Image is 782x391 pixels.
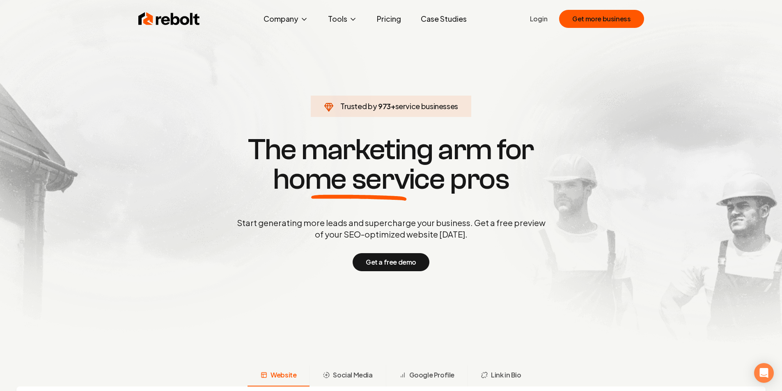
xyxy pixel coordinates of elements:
span: Trusted by [340,101,377,111]
span: Google Profile [409,370,454,380]
button: Tools [321,11,364,27]
span: Social Media [333,370,372,380]
h1: The marketing arm for pros [194,135,588,194]
img: Rebolt Logo [138,11,200,27]
a: Login [530,14,548,24]
button: Social Media [310,365,385,386]
div: Open Intercom Messenger [754,363,774,383]
span: + [391,101,395,111]
button: Link in Bio [468,365,534,386]
a: Case Studies [414,11,473,27]
span: Link in Bio [491,370,521,380]
button: Company [257,11,315,27]
button: Get a free demo [353,253,429,271]
a: Pricing [370,11,408,27]
span: home service [273,165,445,194]
span: Website [271,370,296,380]
button: Google Profile [386,365,468,386]
button: Website [248,365,310,386]
button: Get more business [559,10,644,28]
span: 973 [378,101,391,112]
p: Start generating more leads and supercharge your business. Get a free preview of your SEO-optimiz... [235,217,547,240]
span: service businesses [395,101,459,111]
